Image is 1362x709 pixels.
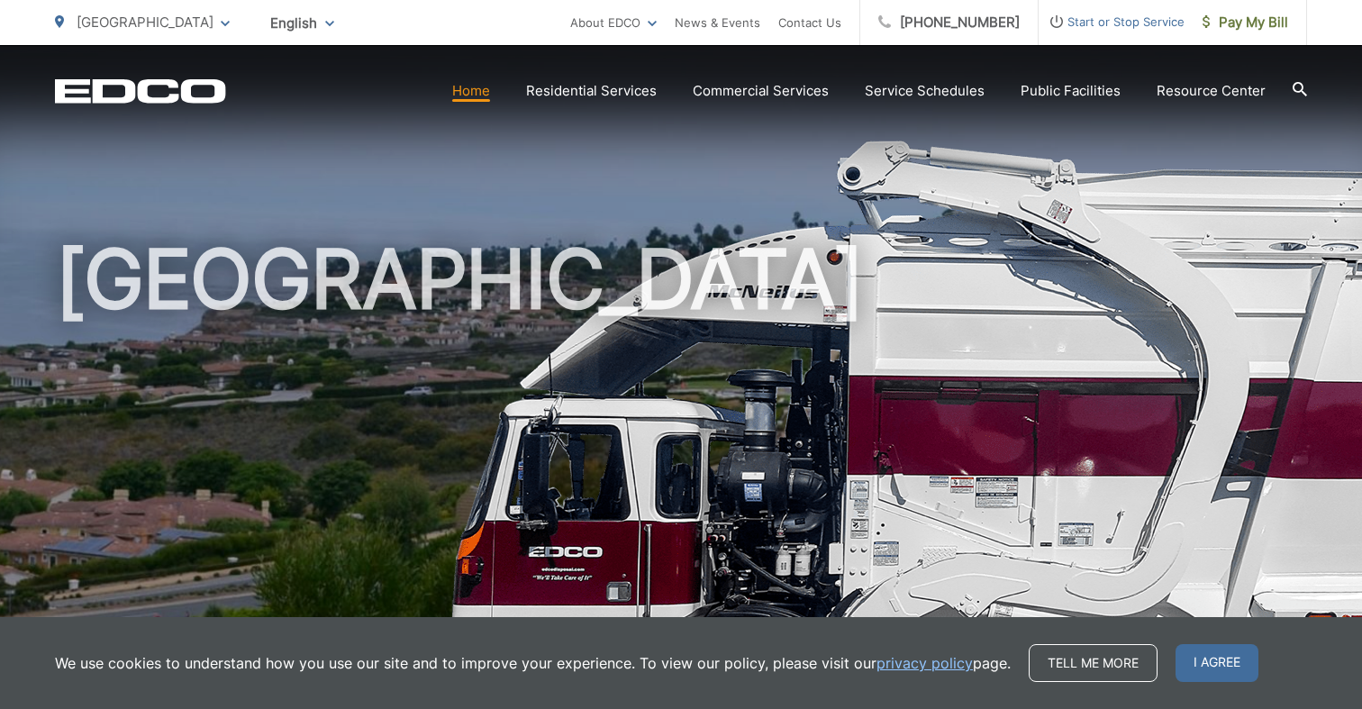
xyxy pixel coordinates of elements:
[452,80,490,102] a: Home
[778,12,841,33] a: Contact Us
[865,80,985,102] a: Service Schedules
[876,652,973,674] a: privacy policy
[77,14,213,31] span: [GEOGRAPHIC_DATA]
[257,7,348,39] span: English
[1176,644,1258,682] span: I agree
[693,80,829,102] a: Commercial Services
[55,78,226,104] a: EDCD logo. Return to the homepage.
[526,80,657,102] a: Residential Services
[570,12,657,33] a: About EDCO
[1203,12,1288,33] span: Pay My Bill
[1021,80,1121,102] a: Public Facilities
[1157,80,1266,102] a: Resource Center
[1029,644,1158,682] a: Tell me more
[55,652,1011,674] p: We use cookies to understand how you use our site and to improve your experience. To view our pol...
[675,12,760,33] a: News & Events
